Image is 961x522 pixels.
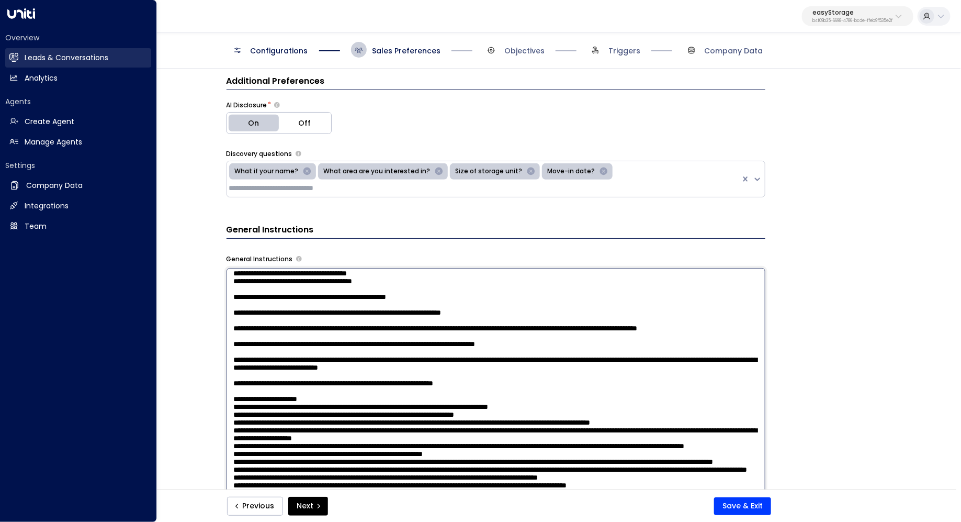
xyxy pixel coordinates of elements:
[597,165,610,178] div: Remove Move-in date?
[25,73,58,84] h2: Analytics
[524,165,538,178] div: Remove Size of storage unit?
[227,497,283,516] button: Previous
[227,254,293,264] label: General Instructions
[25,221,47,232] h2: Team
[453,165,524,178] div: Size of storage unit?
[227,149,292,159] label: Discovery questions
[432,165,446,178] div: Remove What area are you interested in?
[5,160,151,171] h2: Settings
[227,75,765,90] h3: Additional Preferences
[5,69,151,88] a: Analytics
[802,6,913,26] button: easyStorageb4f09b35-6698-4786-bcde-ffeb9f535e2f
[251,46,308,56] span: Configurations
[274,102,280,108] button: Choose whether the agent should proactively disclose its AI nature in communications or only reve...
[25,201,69,212] h2: Integrations
[5,32,151,43] h2: Overview
[25,137,82,148] h2: Manage Agents
[5,48,151,68] a: Leads & Conversations
[5,217,151,236] a: Team
[608,46,640,56] span: Triggers
[714,497,771,515] button: Save & Exit
[504,46,545,56] span: Objectives
[227,112,332,134] div: Platform
[232,165,300,178] div: What if your name?
[812,9,892,16] p: easyStorage
[5,96,151,107] h2: Agents
[227,224,765,239] h3: General Instructions
[5,196,151,216] a: Integrations
[25,116,74,127] h2: Create Agent
[321,165,432,178] div: What area are you interested in?
[705,46,763,56] span: Company Data
[227,113,279,134] button: On
[372,46,440,56] span: Sales Preferences
[296,151,301,157] button: Select the types of questions the agent should use to engage leads in initial emails. These help ...
[227,101,267,110] label: AI Disclosure
[5,176,151,195] a: Company Data
[812,19,892,23] p: b4f09b35-6698-4786-bcde-ffeb9f535e2f
[300,165,314,178] div: Remove What if your name?
[26,180,83,191] h2: Company Data
[5,112,151,131] a: Create Agent
[279,113,331,134] button: Off
[296,256,302,262] button: Provide any specific instructions you want the agent to follow when responding to leads. This app...
[545,165,597,178] div: Move-in date?
[25,52,108,63] h2: Leads & Conversations
[288,497,328,516] button: Next
[5,132,151,152] a: Manage Agents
